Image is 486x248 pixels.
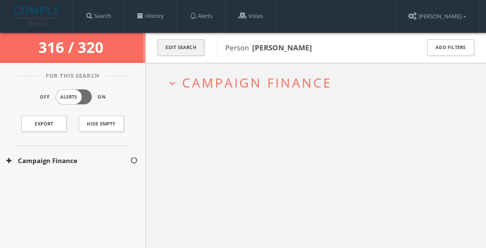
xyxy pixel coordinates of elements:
button: expand_moreCampaign Finance [167,76,471,90]
img: illumis [13,6,61,26]
button: Add Filters [427,39,474,56]
button: Edit Search [157,39,204,56]
span: For This Search [39,72,106,80]
b: [PERSON_NAME] [252,43,312,53]
span: 316 / 320 [38,37,107,57]
span: Off [40,93,50,101]
span: Campaign Finance [182,74,332,91]
a: Export [21,116,67,132]
i: expand_more [167,78,178,89]
span: On [97,93,106,101]
button: Campaign Finance [6,156,130,166]
span: Person [225,43,312,53]
button: Hide Empty [79,116,124,132]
